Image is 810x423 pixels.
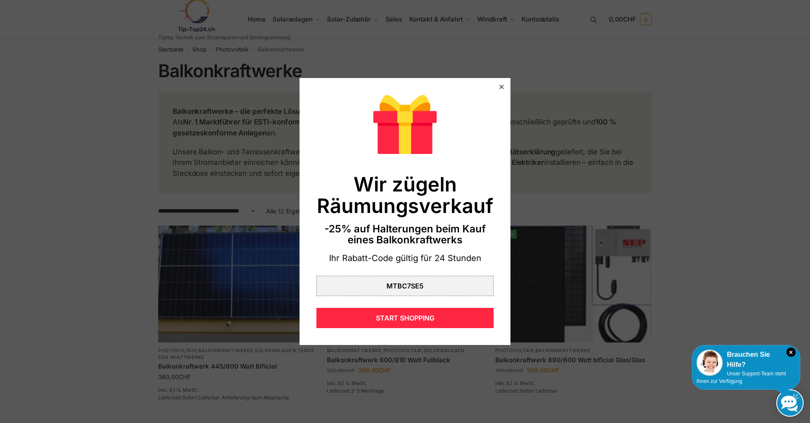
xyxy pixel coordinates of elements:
[386,283,424,289] div: MTBC7SE5
[786,348,796,357] i: Schließen
[316,173,494,217] div: Wir zügeln Räumungsverkauf
[697,350,723,376] img: Customer service
[697,350,796,370] div: Brauchen Sie Hilfe?
[316,308,494,328] div: START SHOPPING
[697,371,786,384] span: Unser Support-Team steht Ihnen zur Verfügung
[316,276,494,296] div: MTBC7SE5
[316,224,494,246] div: -25% auf Halterungen beim Kauf eines Balkonkraftwerks
[316,253,494,264] div: Ihr Rabatt-Code gültig für 24 Stunden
